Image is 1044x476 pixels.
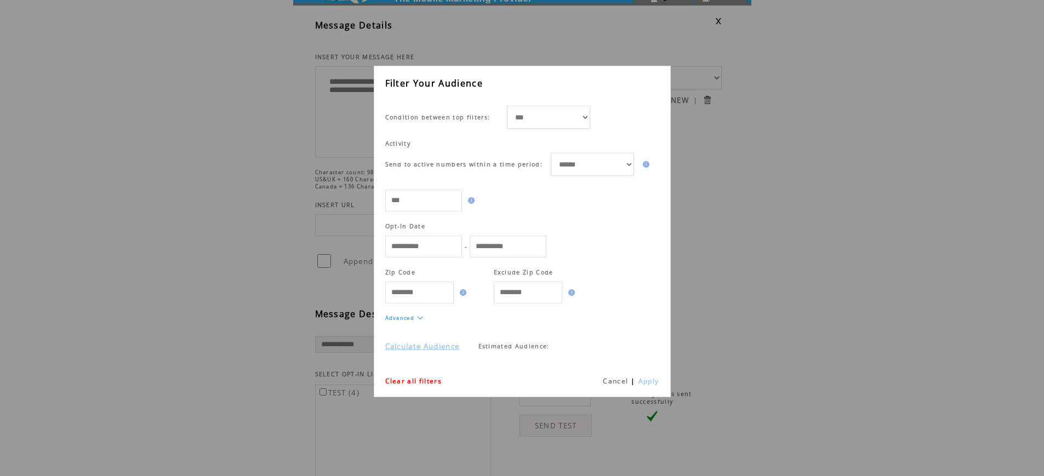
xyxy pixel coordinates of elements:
[385,113,490,121] span: Condition between top filters:
[385,341,460,351] a: Calculate Audience
[603,376,628,386] a: Cancel
[631,376,635,386] span: |
[385,160,543,168] span: Send to active numbers within a time period:
[385,140,411,147] span: Activity
[478,342,550,350] span: Estimated Audience:
[385,314,415,322] a: Advanced
[494,268,554,276] span: Exclude Zip Code
[385,222,426,230] span: Opt-In Date
[465,243,467,250] span: -
[457,289,466,296] img: help.gif
[465,197,475,204] img: help.gif
[638,376,659,386] a: Apply
[565,289,575,296] img: help.gif
[385,268,416,276] span: Zip Code
[385,376,442,386] a: Clear all filters
[385,77,483,89] span: Filter Your Audience
[640,161,649,168] img: help.gif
